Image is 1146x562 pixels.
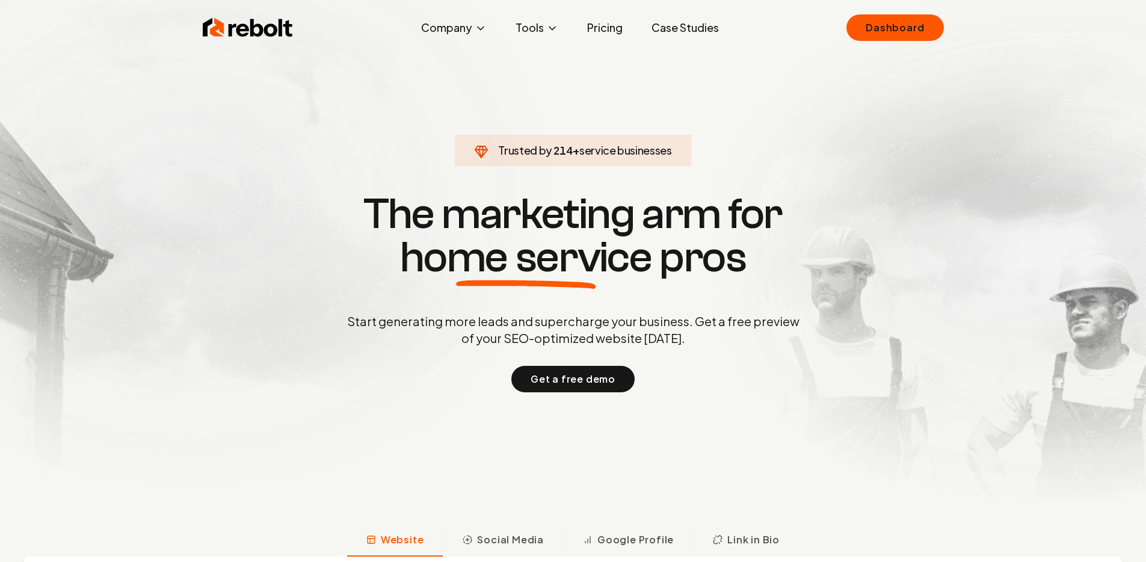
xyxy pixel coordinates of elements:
span: Social Media [477,533,544,547]
span: Website [381,533,424,547]
p: Start generating more leads and supercharge your business. Get a free preview of your SEO-optimiz... [345,313,802,347]
a: Dashboard [846,14,943,41]
button: Tools [506,16,568,40]
a: Case Studies [642,16,729,40]
button: Website [347,525,443,557]
span: Trusted by [498,143,552,157]
span: Google Profile [597,533,674,547]
span: Link in Bio [727,533,780,547]
button: Link in Bio [693,525,799,557]
span: + [573,143,579,157]
span: service businesses [579,143,672,157]
button: Social Media [443,525,563,557]
img: Rebolt Logo [203,16,293,40]
h1: The marketing arm for pros [285,193,862,279]
a: Pricing [578,16,632,40]
span: 214 [553,142,573,159]
button: Get a free demo [511,366,635,392]
button: Google Profile [563,525,693,557]
span: home service [400,236,652,279]
button: Company [411,16,496,40]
